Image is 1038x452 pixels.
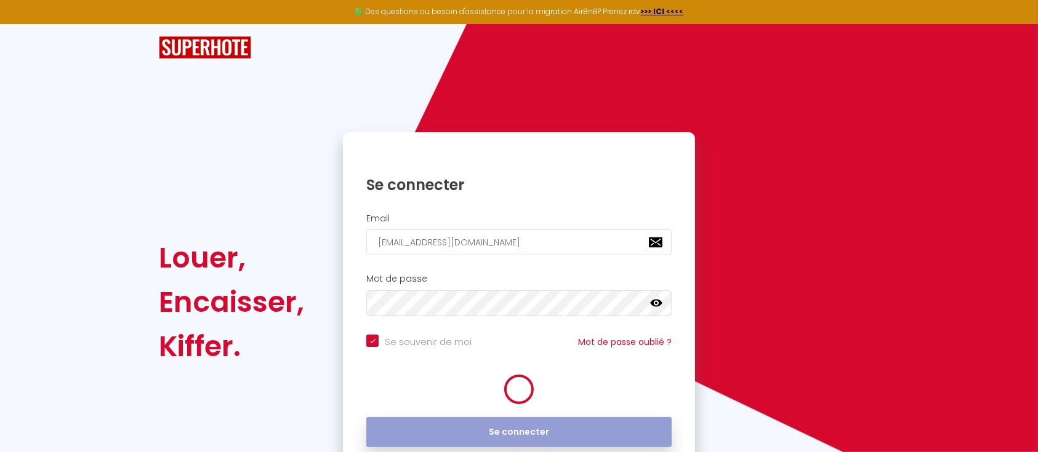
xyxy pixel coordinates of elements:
div: Encaisser, [159,280,304,324]
a: >>> ICI <<<< [641,6,684,17]
h2: Email [366,213,672,224]
div: Louer, [159,236,304,280]
h2: Mot de passe [366,274,672,284]
h1: Se connecter [366,175,672,194]
img: SuperHote logo [159,36,251,59]
button: Se connecter [366,417,672,448]
input: Ton Email [366,229,672,255]
div: Kiffer. [159,324,304,368]
a: Mot de passe oublié ? [578,336,672,348]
